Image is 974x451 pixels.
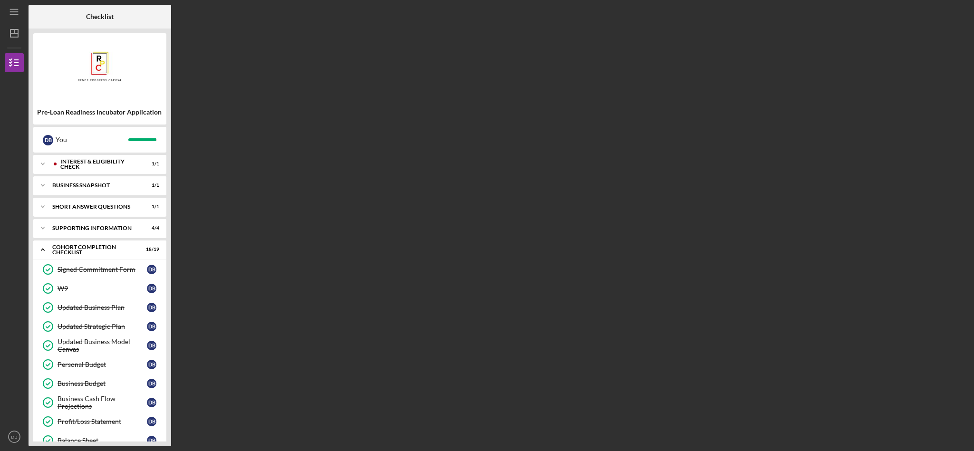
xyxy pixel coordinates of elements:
a: W9DB [38,279,162,298]
div: Updated Business Model Canvas [58,338,147,353]
div: D B [147,360,156,369]
div: D B [147,303,156,312]
button: DB [5,427,24,446]
a: Signed Commitment FormDB [38,260,162,279]
div: Interest & Eligibility Check [60,159,135,170]
div: D B [43,135,53,145]
div: 1 / 1 [142,204,159,210]
div: D B [147,379,156,388]
div: Personal Budget [58,361,147,368]
div: D B [147,265,156,274]
b: Checklist [86,13,114,20]
div: D B [147,322,156,331]
div: Short Answer Questions [52,204,135,210]
div: D B [147,398,156,407]
div: Business Cash Flow Projections [58,395,147,410]
div: 1 / 1 [142,182,159,188]
div: You [56,132,128,148]
div: D B [147,436,156,445]
div: 1 / 1 [142,161,159,167]
div: 4 / 4 [142,225,159,231]
a: Business Cash Flow ProjectionsDB [38,393,162,412]
a: Personal BudgetDB [38,355,162,374]
div: 18 / 19 [142,247,159,252]
div: W9 [58,285,147,292]
a: Profit/Loss StatementDB [38,412,162,431]
text: DB [11,434,17,440]
div: Updated Business Plan [58,304,147,311]
div: D B [147,417,156,426]
div: Signed Commitment Form [58,266,147,273]
div: Pre-Loan Readiness Incubator Application [37,108,163,116]
a: Balance SheetDB [38,431,162,450]
div: D B [147,341,156,350]
div: Profit/Loss Statement [58,418,147,425]
a: Updated Strategic PlanDB [38,317,162,336]
img: Product logo [33,38,166,95]
div: Business Snapshot [52,182,135,188]
div: Supporting Information [52,225,135,231]
div: Updated Strategic Plan [58,323,147,330]
div: D B [147,284,156,293]
div: Business Budget [58,380,147,387]
div: Cohort Completion Checklist [52,244,135,255]
div: Balance Sheet [58,437,147,444]
a: Updated Business PlanDB [38,298,162,317]
a: Updated Business Model CanvasDB [38,336,162,355]
a: Business BudgetDB [38,374,162,393]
